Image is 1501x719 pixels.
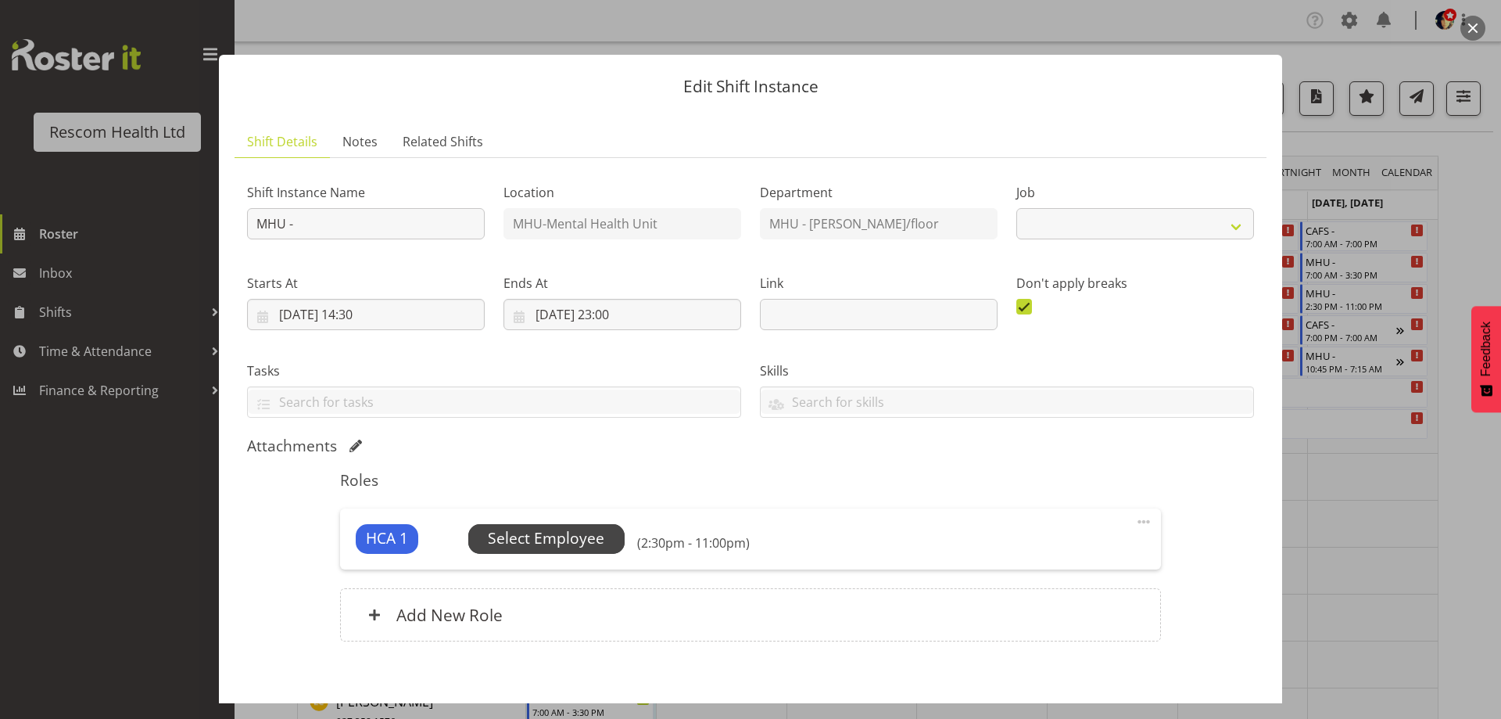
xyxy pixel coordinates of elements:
[247,132,317,151] span: Shift Details
[247,208,485,239] input: Shift Instance Name
[366,527,408,550] span: HCA 1
[247,361,741,380] label: Tasks
[1016,183,1254,202] label: Job
[247,183,485,202] label: Shift Instance Name
[488,527,604,550] span: Select Employee
[342,132,378,151] span: Notes
[396,605,503,625] h6: Add New Role
[403,132,483,151] span: Related Shifts
[248,390,740,414] input: Search for tasks
[760,361,1254,380] label: Skills
[247,299,485,330] input: Click to select...
[1016,274,1254,293] label: Don't apply breaks
[1471,306,1501,412] button: Feedback - Show survey
[247,274,485,293] label: Starts At
[247,437,337,455] h5: Attachments
[235,78,1266,95] p: Edit Shift Instance
[503,274,741,293] label: Ends At
[1479,322,1493,376] span: Feedback
[503,299,741,330] input: Click to select...
[637,535,750,551] h6: (2:30pm - 11:00pm)
[340,471,1160,490] h5: Roles
[760,183,998,202] label: Department
[503,183,741,202] label: Location
[761,390,1253,414] input: Search for skills
[760,274,998,293] label: Link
